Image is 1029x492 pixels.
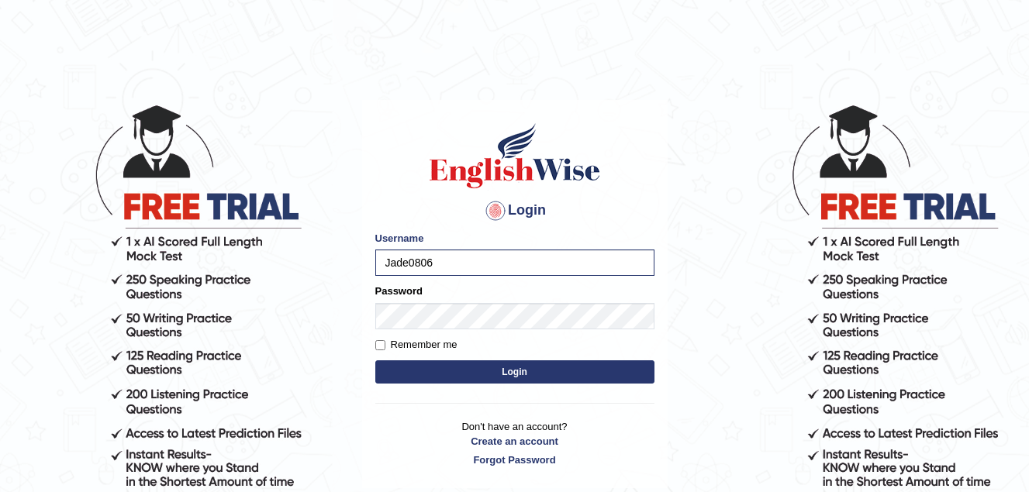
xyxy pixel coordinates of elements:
button: Login [375,360,654,384]
label: Password [375,284,423,298]
input: Remember me [375,340,385,350]
p: Don't have an account? [375,419,654,467]
a: Create an account [375,434,654,449]
a: Forgot Password [375,452,654,467]
img: Logo of English Wise sign in for intelligent practice with AI [426,121,603,191]
label: Remember me [375,337,458,353]
label: Username [375,231,424,246]
h4: Login [375,198,654,223]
